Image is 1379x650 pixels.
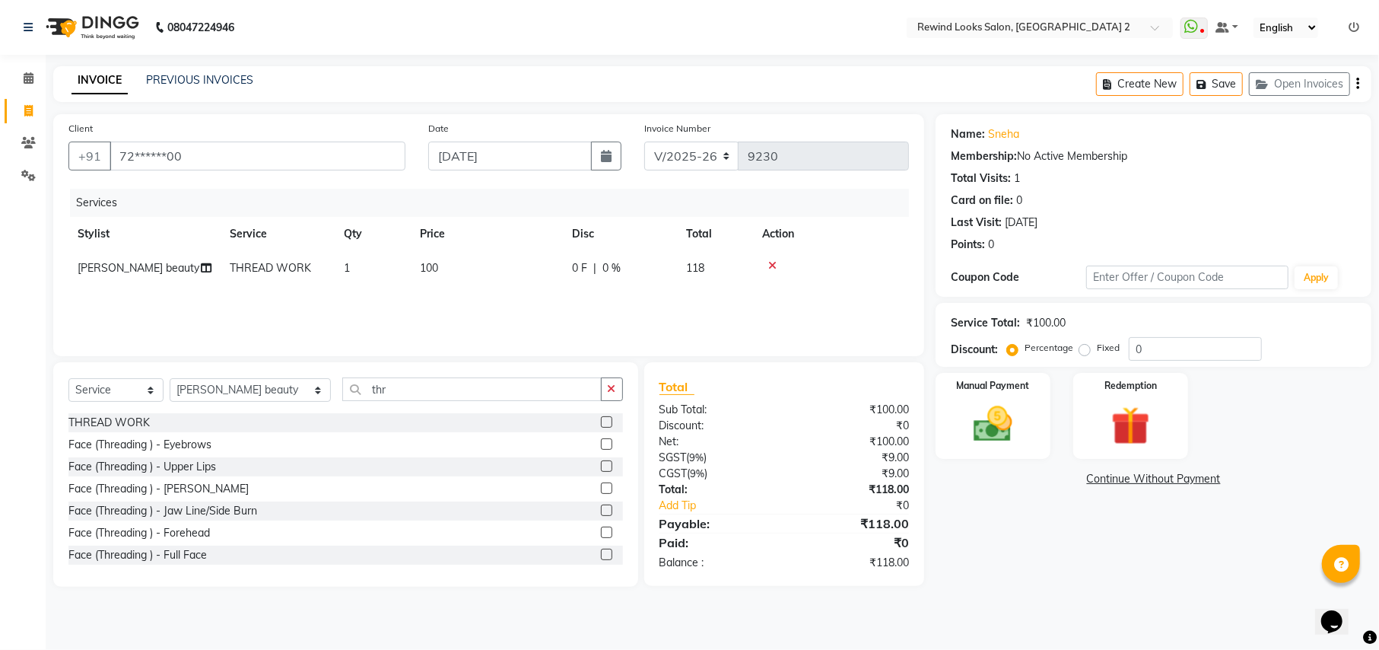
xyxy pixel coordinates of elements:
a: PREVIOUS INVOICES [146,73,253,87]
div: Payable: [648,515,784,533]
b: 08047224946 [167,6,234,49]
th: Action [753,217,909,251]
div: ₹118.00 [784,482,920,498]
span: 100 [420,261,438,275]
span: SGST [659,451,687,464]
div: ₹0 [807,498,920,514]
div: ₹118.00 [784,555,920,571]
div: Balance : [648,555,784,571]
span: | [593,260,596,276]
div: Sub Total: [648,402,784,418]
div: Paid: [648,534,784,552]
div: Face (Threading ) - [PERSON_NAME] [68,481,249,497]
div: Membership: [951,148,1017,164]
div: Coupon Code [951,269,1086,285]
div: Discount: [951,342,998,358]
div: ₹9.00 [784,466,920,482]
a: Sneha [988,126,1019,142]
span: CGST [659,467,688,480]
span: 9% [690,451,704,464]
div: ₹100.00 [784,402,920,418]
div: ₹100.00 [1026,315,1066,331]
div: Face (Threading ) - Eyebrows [68,437,211,453]
a: INVOICE [71,67,128,94]
span: 118 [686,261,704,275]
div: THREAD WORK [68,415,150,431]
div: 0 [1016,193,1022,209]
div: Face (Threading ) - Full Face [68,547,207,563]
span: 0 F [572,260,587,276]
button: Open Invoices [1249,72,1350,96]
span: 1 [344,261,350,275]
span: THREAD WORK [230,261,311,275]
button: +91 [68,142,111,170]
span: Total [659,379,694,395]
span: [PERSON_NAME] beauty [78,261,199,275]
img: _gift.svg [1099,402,1162,450]
div: ( ) [648,450,784,466]
input: Search or Scan [342,378,601,401]
div: ( ) [648,466,784,482]
span: 0 % [602,260,621,276]
div: ₹118.00 [784,515,920,533]
th: Service [221,217,335,251]
div: ₹9.00 [784,450,920,466]
th: Price [411,217,563,251]
img: _cash.svg [961,402,1025,447]
label: Redemption [1104,379,1157,393]
div: ₹0 [784,418,920,434]
span: 9% [691,467,705,480]
div: Face (Threading ) - Jaw Line/Side Burn [68,503,257,519]
a: Add Tip [648,498,807,514]
button: Apply [1295,266,1338,289]
div: ₹0 [784,534,920,552]
label: Percentage [1025,341,1073,355]
div: Services [70,189,920,217]
label: Manual Payment [957,379,1030,393]
div: 0 [988,237,994,253]
div: Net: [648,434,784,450]
th: Stylist [68,217,221,251]
div: [DATE] [1005,215,1037,231]
div: ₹100.00 [784,434,920,450]
div: Total: [648,482,784,498]
iframe: chat widget [1315,589,1364,635]
div: Face (Threading ) - Forehead [68,525,210,541]
div: Points: [951,237,985,253]
label: Client [68,122,93,135]
th: Qty [335,217,411,251]
div: No Active Membership [951,148,1356,164]
label: Date [428,122,449,135]
a: Continue Without Payment [939,471,1368,487]
img: logo [39,6,143,49]
th: Disc [563,217,677,251]
div: Total Visits: [951,170,1011,186]
th: Total [677,217,753,251]
input: Enter Offer / Coupon Code [1086,266,1288,289]
div: Last Visit: [951,215,1002,231]
div: Discount: [648,418,784,434]
button: Save [1190,72,1243,96]
button: Create New [1096,72,1184,96]
label: Fixed [1097,341,1120,355]
input: Search by Name/Mobile/Email/Code [110,142,405,170]
label: Invoice Number [644,122,710,135]
div: 1 [1014,170,1020,186]
div: Face (Threading ) - Upper Lips [68,459,216,475]
div: Service Total: [951,315,1020,331]
div: Card on file: [951,193,1013,209]
div: Name: [951,126,985,142]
